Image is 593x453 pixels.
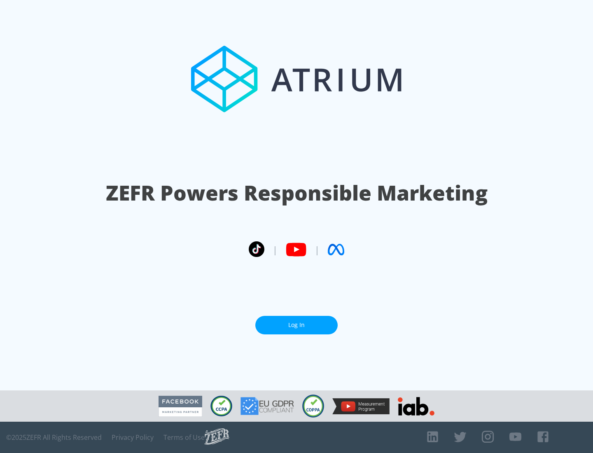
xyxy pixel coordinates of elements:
a: Terms of Use [163,433,205,441]
img: COPPA Compliant [302,395,324,418]
a: Log In [255,316,338,334]
h1: ZEFR Powers Responsible Marketing [106,179,488,207]
img: Facebook Marketing Partner [159,396,202,417]
span: © 2025 ZEFR All Rights Reserved [6,433,102,441]
span: | [315,243,320,256]
img: IAB [398,397,434,416]
img: CCPA Compliant [210,396,232,416]
a: Privacy Policy [112,433,154,441]
img: YouTube Measurement Program [332,398,390,414]
img: GDPR Compliant [240,397,294,415]
span: | [273,243,278,256]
